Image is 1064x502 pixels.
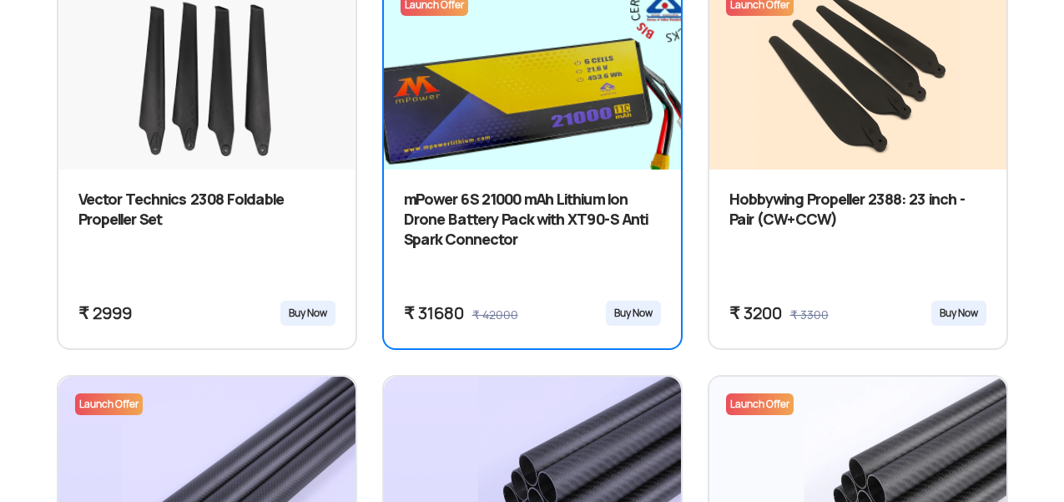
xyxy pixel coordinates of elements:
span: Launch Offer [79,398,139,411]
div: ₹ 3300 [790,306,829,324]
div: Buy Now [280,301,335,326]
div: ₹ 42000 [472,306,518,324]
span: Launch Offer [730,398,789,411]
h3: mPower 6S 21000 mAh Lithium Ion Drone Battery Pack with XT90-S Anti Spark Connector [404,190,661,294]
div: Buy Now [931,301,986,326]
h3: Vector Technics 2308 Foldable Propeller Set [78,190,335,294]
div: ₹ 2999 [78,303,132,323]
div: Buy Now [606,301,661,326]
div: ₹ 3200 [729,303,782,323]
div: ₹ 31680 [404,303,464,323]
h3: Hobbywing Propeller 2388: 23 inch - Pair (CW+CCW) [729,190,986,294]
